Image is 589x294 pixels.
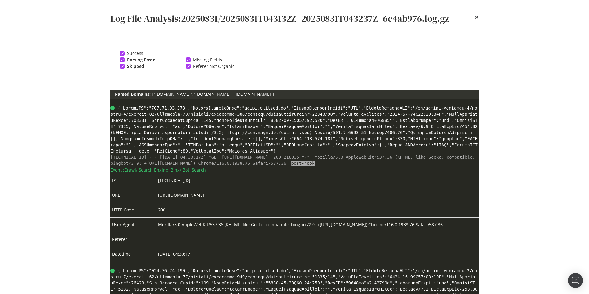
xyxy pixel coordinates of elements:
[127,57,155,63] span: Parsing Error
[127,63,144,69] span: Skipped
[110,217,156,232] td: User Agent
[152,91,274,97] span: ["[DOMAIN_NAME]","[DOMAIN_NAME]","[DOMAIN_NAME]"]
[115,91,151,97] span: Parsed Domains:
[110,203,156,217] td: HTTP Code
[136,167,180,173] span: / Search Engine : Bing
[156,232,479,247] td: -
[156,247,479,261] td: [DATE] 04:30:17
[475,7,479,27] div: times
[110,14,449,24] h2: Log File Analysis: 20250831/20250831T043132Z_20250831T043237Z_6c4ab976.log.gz
[110,188,156,203] td: URL
[110,155,475,166] span: [TECHNICAL_ID] - - [[DATE]T04:30:17Z] "GET [URL][DOMAIN_NAME]" 200 218035 "-" "Mozilla/5.0 AppleW...
[156,217,479,232] td: Mozilla/5.0 AppleWebKit/537.36 (KHTML, like Gecko; compatible; bingbot/2.0; +[URL][DOMAIN_NAME]) ...
[110,232,156,247] td: Referer
[110,247,156,261] td: Datetime
[156,188,479,203] td: [URL][DOMAIN_NAME]
[180,167,206,173] span: / Bot : Search
[568,273,583,288] div: Open Intercom Messenger
[193,57,222,63] span: Missing Fields
[110,167,136,173] span: Event : Crawl
[156,203,479,217] td: 200
[156,173,479,188] td: [TECHNICAL_ID]
[110,106,478,153] span: {"LoremiPS":"707.71.93.378","DolorsItametcOnse":"adipi.elitsed.do","EiusmoDtemporIncidi":"UTL","E...
[127,50,143,56] span: Success
[110,173,156,188] td: IP
[193,63,234,69] span: Referer Not Organic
